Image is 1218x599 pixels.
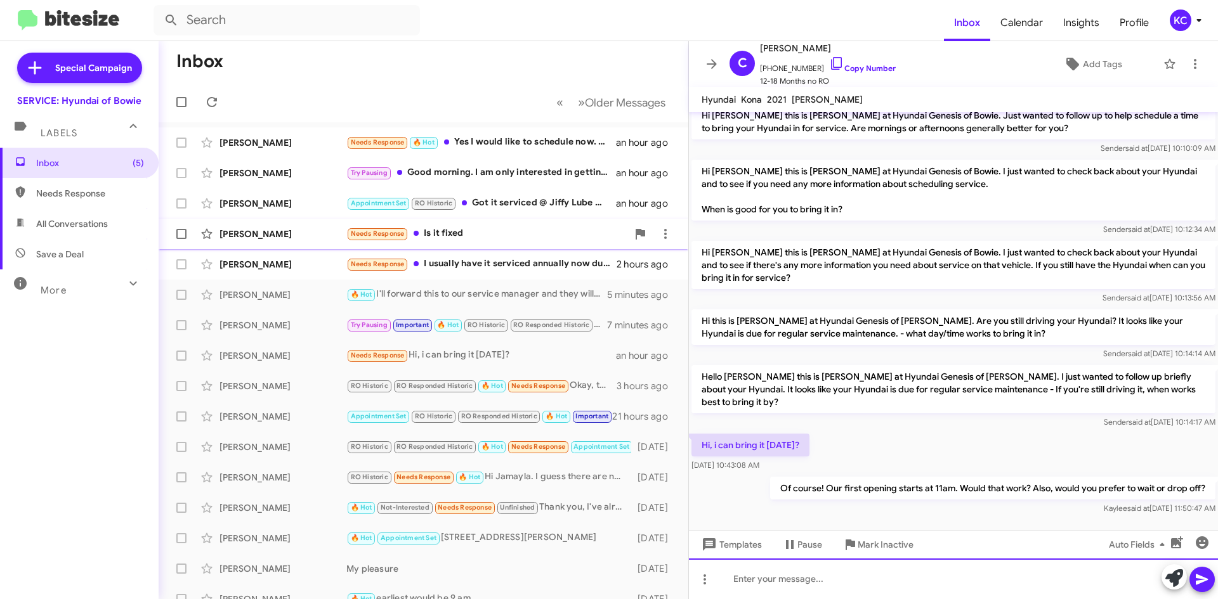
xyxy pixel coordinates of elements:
[767,94,787,105] span: 2021
[219,532,346,544] div: [PERSON_NAME]
[1053,4,1110,41] span: Insights
[351,321,388,329] span: Try Pausing
[36,217,108,230] span: All Conversations
[741,94,762,105] span: Kona
[792,94,863,105] span: [PERSON_NAME]
[1110,4,1159,41] a: Profile
[219,136,346,149] div: [PERSON_NAME]
[219,167,346,179] div: [PERSON_NAME]
[702,94,736,105] span: Hyundai
[381,503,429,512] span: Not-Interested
[770,477,1215,499] p: Of course! Our first opening starts at 11am. Would that work? Also, would you prefer to wait or d...
[832,533,924,556] button: Mark Inactive
[1170,10,1191,31] div: KC
[346,348,616,363] div: Hi, i can bring it [DATE]?
[691,104,1215,139] p: Hi [PERSON_NAME] this is [PERSON_NAME] at Hyundai Genesis of Bowie. Just wanted to follow up to h...
[415,412,452,420] span: RO Historic
[549,89,673,115] nav: Page navigation example
[396,382,473,390] span: RO Responded Historic
[133,157,144,169] span: (5)
[631,441,678,453] div: [DATE]
[556,94,563,110] span: «
[346,226,627,241] div: Is it fixed
[607,288,678,301] div: 5 minutes ago
[468,321,505,329] span: RO Historic
[415,199,452,207] span: RO Historic
[760,75,896,87] span: 12-18 Months no RO
[219,471,346,484] div: [PERSON_NAME]
[346,562,631,575] div: My pleasure
[990,4,1053,41] a: Calendar
[219,228,346,240] div: [PERSON_NAME]
[575,412,608,420] span: Important
[481,382,503,390] span: 🔥 Hot
[351,442,388,451] span: RO Historic
[1103,349,1215,358] span: Sender [DATE] 10:14:14 AM
[41,127,77,139] span: Labels
[396,321,429,329] span: Important
[351,382,388,390] span: RO Historic
[607,319,678,332] div: 7 minutes ago
[381,534,436,542] span: Appointment Set
[219,197,346,210] div: [PERSON_NAME]
[549,89,571,115] button: Previous
[1104,417,1215,427] span: Sender [DATE] 10:14:17 AM
[760,56,896,75] span: [PHONE_NUMBER]
[346,470,631,484] div: Hi Jamayla. I guess there are no valet appointments available. I believe my lease comes with a lo...
[396,473,450,481] span: Needs Response
[1127,503,1149,513] span: said at
[797,533,822,556] span: Pause
[691,241,1215,289] p: Hi [PERSON_NAME] this is [PERSON_NAME] at Hyundai Genesis of Bowie. I just wanted to check back a...
[631,471,678,484] div: [DATE]
[616,136,678,149] div: an hour ago
[617,380,678,392] div: 3 hours ago
[511,382,565,390] span: Needs Response
[41,285,67,296] span: More
[346,409,612,423] div: You are all set! We look forward to seeing you [DATE]
[578,94,585,110] span: »
[570,89,673,115] button: Next
[346,378,617,393] div: Okay, thanks
[691,434,809,456] p: Hi, i can bring it [DATE]?
[17,53,142,83] a: Special Campaign
[1103,224,1215,234] span: Sender [DATE] 10:12:34 AM
[699,533,762,556] span: Templates
[738,53,747,74] span: C
[511,442,565,451] span: Needs Response
[616,167,678,179] div: an hour ago
[1128,349,1150,358] span: said at
[691,309,1215,345] p: Hi this is [PERSON_NAME] at Hyundai Genesis of [PERSON_NAME]. Are you still driving your Hyundai?...
[689,533,772,556] button: Templates
[219,562,346,575] div: [PERSON_NAME]
[413,138,435,146] span: 🔥 Hot
[573,442,629,451] span: Appointment Set
[1128,224,1150,234] span: said at
[437,321,459,329] span: 🔥 Hot
[1109,533,1170,556] span: Auto Fields
[631,501,678,514] div: [DATE]
[351,290,372,299] span: 🔥 Hot
[55,61,132,74] span: Special Campaign
[351,229,405,238] span: Needs Response
[481,442,503,451] span: 🔥 Hot
[346,318,607,332] div: Okay. Feel free to reach out whenever you'd like to schedule.
[1129,417,1151,427] span: said at
[346,439,631,454] div: All set. Thanks!
[351,138,405,146] span: Needs Response
[513,321,589,329] span: RO Responded Historic
[691,460,759,470] span: [DATE] 10:43:08 AM
[351,503,372,512] span: 🔥 Hot
[585,96,665,110] span: Older Messages
[219,258,346,271] div: [PERSON_NAME]
[1101,143,1215,153] span: Sender [DATE] 10:10:09 AM
[944,4,990,41] a: Inbox
[346,135,616,150] div: Yes I would like to schedule now. Would you have a slot around 10 am on [DATE]?
[616,197,678,210] div: an hour ago
[219,288,346,301] div: [PERSON_NAME]
[17,94,141,107] div: SERVICE: Hyundai of Bowie
[1127,293,1149,302] span: said at
[438,503,492,512] span: Needs Response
